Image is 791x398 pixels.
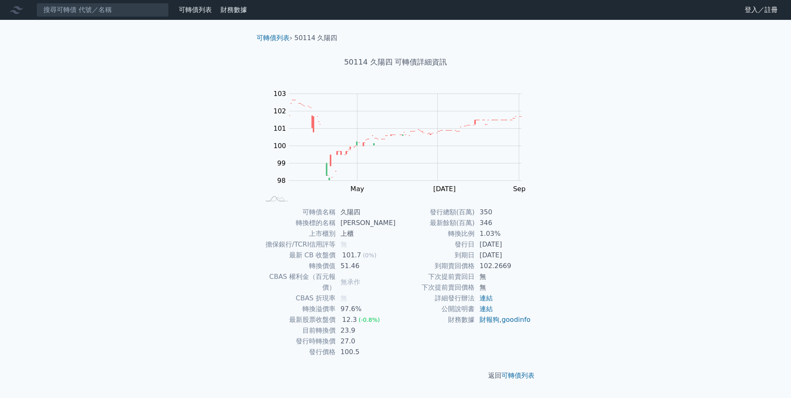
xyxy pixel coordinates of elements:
td: 發行時轉換價 [260,336,336,347]
tspan: 99 [277,159,285,167]
td: 97.6% [336,304,395,314]
td: 發行總額(百萬) [395,207,475,218]
td: 轉換標的名稱 [260,218,336,228]
td: 下次提前賣回價格 [395,282,475,293]
li: › [256,33,292,43]
div: 12.3 [340,314,359,325]
td: 102.2669 [475,261,531,271]
div: 101.7 [340,250,363,261]
td: CBAS 權利金（百元報價） [260,271,336,293]
a: 連結 [479,305,493,313]
td: 無 [475,282,531,293]
a: 財務數據 [221,6,247,14]
tspan: May [350,185,364,193]
td: 轉換價值 [260,261,336,271]
p: 返回 [250,371,541,381]
a: goodinfo [501,316,530,324]
tspan: 98 [277,177,285,185]
a: 連結 [479,294,493,302]
td: CBAS 折現率 [260,293,336,304]
td: 可轉債名稱 [260,207,336,218]
tspan: 103 [273,90,286,98]
tspan: 101 [273,125,286,132]
li: 50114 久陽四 [295,33,338,43]
td: [PERSON_NAME] [336,218,395,228]
h1: 50114 久陽四 可轉債詳細資訊 [250,56,541,68]
td: 財務數據 [395,314,475,325]
td: 詳細發行辦法 [395,293,475,304]
span: (0%) [363,252,376,259]
td: 公開說明書 [395,304,475,314]
td: 上櫃 [336,228,395,239]
a: 可轉債列表 [256,34,290,42]
td: 發行日 [395,239,475,250]
td: 最新 CB 收盤價 [260,250,336,261]
td: [DATE] [475,250,531,261]
td: 擔保銀行/TCRI信用評等 [260,239,336,250]
td: 目前轉換價 [260,325,336,336]
tspan: 102 [273,107,286,115]
a: 財報狗 [479,316,499,324]
td: 無 [475,271,531,282]
td: 51.46 [336,261,395,271]
tspan: 100 [273,142,286,150]
g: Chart [269,90,534,193]
a: 登入／註冊 [738,3,784,17]
a: 可轉債列表 [179,6,212,14]
a: 可轉債列表 [501,372,535,379]
tspan: [DATE] [433,185,455,193]
td: 350 [475,207,531,218]
td: , [475,314,531,325]
td: [DATE] [475,239,531,250]
td: 346 [475,218,531,228]
td: 轉換溢價率 [260,304,336,314]
span: 無承作 [340,278,360,286]
td: 轉換比例 [395,228,475,239]
td: 到期賣回價格 [395,261,475,271]
tspan: Sep [513,185,525,193]
td: 100.5 [336,347,395,357]
td: 23.9 [336,325,395,336]
td: 上市櫃別 [260,228,336,239]
td: 下次提前賣回日 [395,271,475,282]
td: 久陽四 [336,207,395,218]
input: 搜尋可轉債 代號／名稱 [36,3,169,17]
td: 發行價格 [260,347,336,357]
span: (-0.8%) [359,316,380,323]
td: 27.0 [336,336,395,347]
td: 到期日 [395,250,475,261]
td: 最新股票收盤價 [260,314,336,325]
span: 無 [340,240,347,248]
td: 1.03% [475,228,531,239]
span: 無 [340,294,347,302]
td: 最新餘額(百萬) [395,218,475,228]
